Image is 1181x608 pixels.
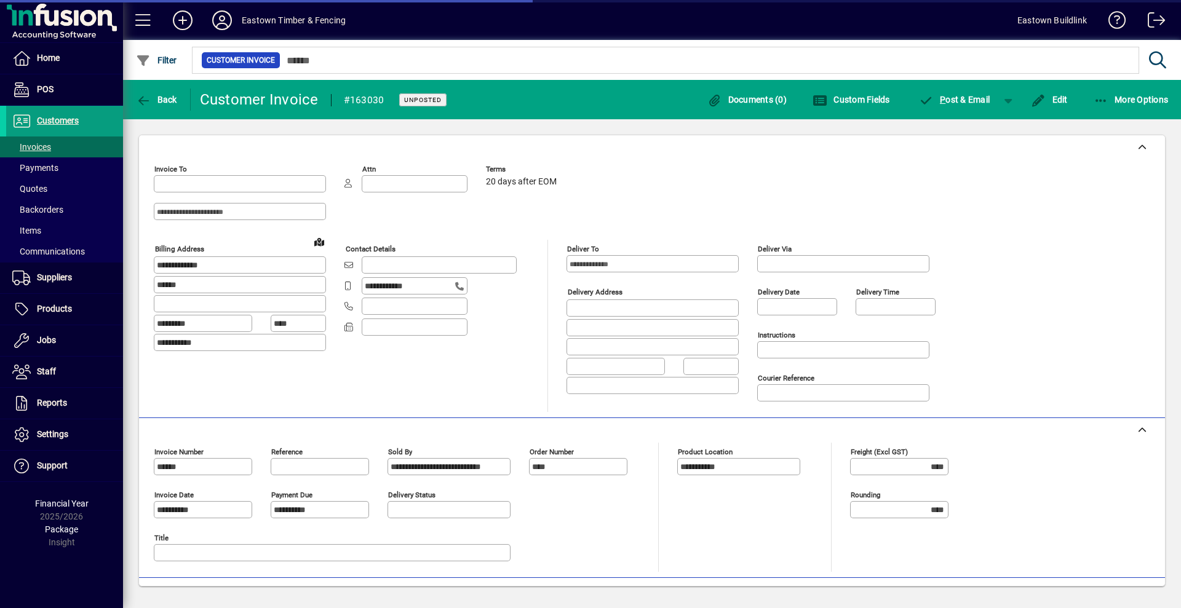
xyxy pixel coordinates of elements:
[37,53,60,63] span: Home
[207,54,275,66] span: Customer Invoice
[12,184,47,194] span: Quotes
[6,357,123,387] a: Staff
[37,304,72,314] span: Products
[35,499,89,508] span: Financial Year
[6,157,123,178] a: Payments
[919,95,990,105] span: ost & Email
[1017,10,1087,30] div: Eastown Buildlink
[123,89,191,111] app-page-header-button: Back
[271,491,312,499] mat-label: Payment due
[242,10,346,30] div: Eastown Timber & Fencing
[37,429,68,439] span: Settings
[758,288,800,296] mat-label: Delivery date
[1099,2,1126,42] a: Knowledge Base
[37,398,67,408] span: Reports
[6,136,123,157] a: Invoices
[37,272,72,282] span: Suppliers
[704,89,790,111] button: Documents (0)
[1091,89,1172,111] button: More Options
[758,245,792,253] mat-label: Deliver via
[678,448,733,456] mat-label: Product location
[388,491,435,499] mat-label: Delivery status
[6,388,123,419] a: Reports
[12,226,41,235] span: Items
[1139,2,1166,42] a: Logout
[136,55,177,65] span: Filter
[913,89,996,111] button: Post & Email
[6,241,123,262] a: Communications
[12,142,51,152] span: Invoices
[12,205,63,215] span: Backorders
[45,524,78,534] span: Package
[133,49,180,71] button: Filter
[133,89,180,111] button: Back
[136,95,177,105] span: Back
[1094,95,1169,105] span: More Options
[707,95,787,105] span: Documents (0)
[154,165,187,173] mat-label: Invoice To
[37,116,79,125] span: Customers
[1031,95,1068,105] span: Edit
[530,448,574,456] mat-label: Order number
[813,95,890,105] span: Custom Fields
[12,247,85,256] span: Communications
[37,366,56,376] span: Staff
[6,199,123,220] a: Backorders
[1028,89,1071,111] button: Edit
[37,335,56,345] span: Jobs
[6,419,123,450] a: Settings
[404,96,442,104] span: Unposted
[856,288,899,296] mat-label: Delivery time
[154,534,169,542] mat-label: Title
[388,448,412,456] mat-label: Sold by
[202,9,242,31] button: Profile
[6,178,123,199] a: Quotes
[758,331,795,339] mat-label: Instructions
[940,95,945,105] span: P
[851,491,880,499] mat-label: Rounding
[6,220,123,241] a: Items
[6,294,123,325] a: Products
[851,448,908,456] mat-label: Freight (excl GST)
[37,84,54,94] span: POS
[362,165,376,173] mat-label: Attn
[309,232,329,251] a: View on map
[6,263,123,293] a: Suppliers
[6,43,123,74] a: Home
[6,451,123,481] a: Support
[6,74,123,105] a: POS
[12,163,58,173] span: Payments
[809,89,893,111] button: Custom Fields
[486,165,560,173] span: Terms
[271,448,303,456] mat-label: Reference
[37,460,68,470] span: Support
[200,90,319,109] div: Customer Invoice
[154,448,204,456] mat-label: Invoice number
[758,374,814,382] mat-label: Courier Reference
[486,177,557,187] span: 20 days after EOM
[567,245,599,253] mat-label: Deliver To
[154,491,194,499] mat-label: Invoice date
[6,325,123,356] a: Jobs
[344,90,384,110] div: #163030
[163,9,202,31] button: Add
